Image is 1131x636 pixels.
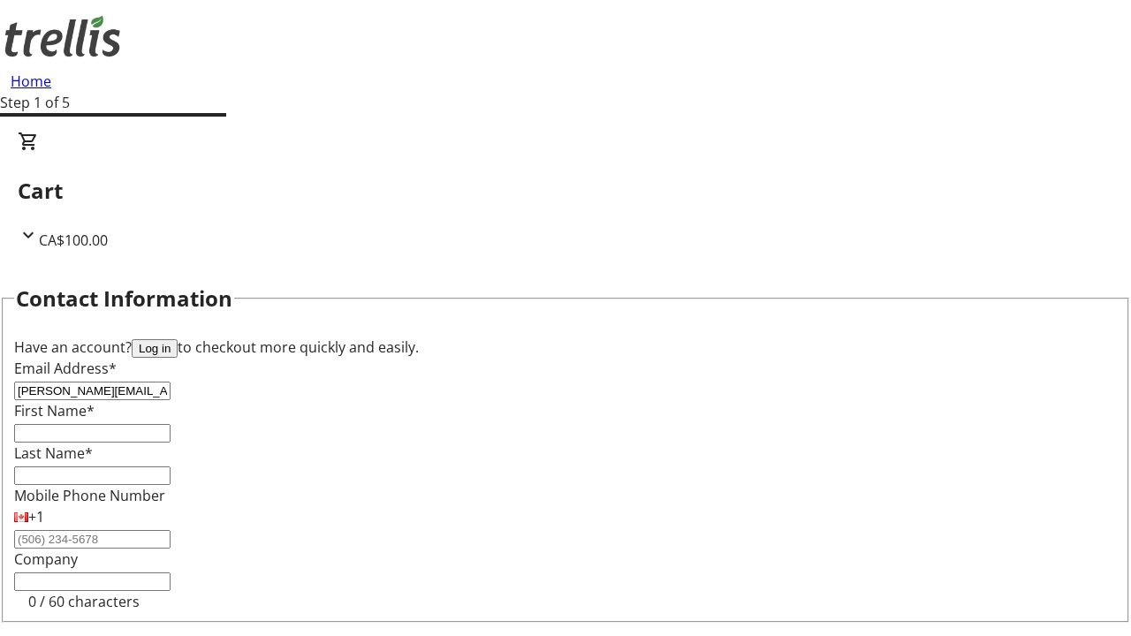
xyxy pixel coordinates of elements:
[16,283,232,314] h2: Contact Information
[14,443,93,463] label: Last Name*
[18,175,1113,207] h2: Cart
[14,486,165,505] label: Mobile Phone Number
[14,549,78,569] label: Company
[18,131,1113,251] div: CartCA$100.00
[132,339,178,358] button: Log in
[14,337,1117,358] div: Have an account? to checkout more quickly and easily.
[14,359,117,378] label: Email Address*
[28,592,140,611] tr-character-limit: 0 / 60 characters
[14,401,95,420] label: First Name*
[39,231,108,250] span: CA$100.00
[14,530,171,549] input: (506) 234-5678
